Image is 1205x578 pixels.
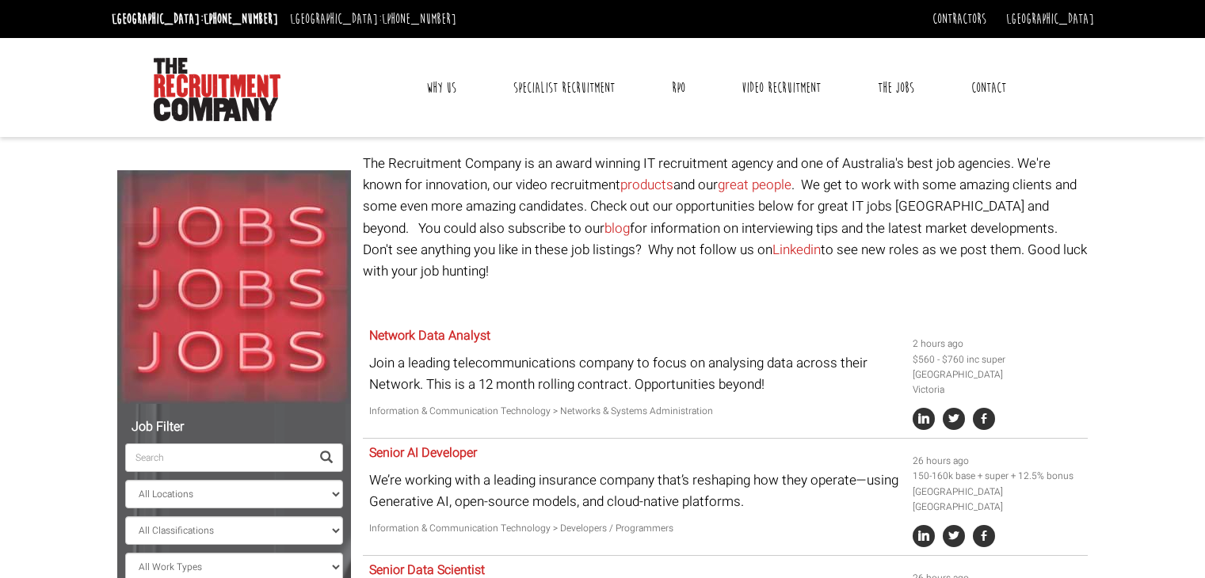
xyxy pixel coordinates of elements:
[117,170,351,404] img: Jobs, Jobs, Jobs
[125,443,311,472] input: Search
[414,68,468,108] a: Why Us
[501,68,627,108] a: Specialist Recruitment
[772,240,821,260] a: Linkedin
[1006,10,1094,28] a: [GEOGRAPHIC_DATA]
[125,420,343,435] h5: Job Filter
[154,58,280,121] img: The Recruitment Company
[932,10,986,28] a: Contractors
[959,68,1018,108] a: Contact
[730,68,833,108] a: Video Recruitment
[718,175,791,195] a: great people
[604,219,630,238] a: blog
[913,337,1082,352] li: 2 hours ago
[369,326,490,345] a: Network Data Analyst
[108,6,282,32] li: [GEOGRAPHIC_DATA]:
[382,10,456,28] a: [PHONE_NUMBER]
[363,153,1088,282] p: The Recruitment Company is an award winning IT recruitment agency and one of Australia's best job...
[620,175,673,195] a: products
[286,6,460,32] li: [GEOGRAPHIC_DATA]:
[866,68,926,108] a: The Jobs
[660,68,697,108] a: RPO
[204,10,278,28] a: [PHONE_NUMBER]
